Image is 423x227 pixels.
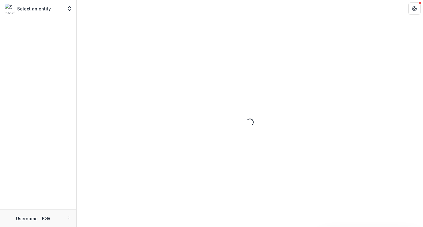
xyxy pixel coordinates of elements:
[17,6,51,12] p: Select an entity
[65,2,74,15] button: Open entity switcher
[408,2,421,15] button: Get Help
[65,215,73,222] button: More
[40,216,52,221] p: Role
[5,4,15,14] img: Select an entity
[16,215,38,222] p: Username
